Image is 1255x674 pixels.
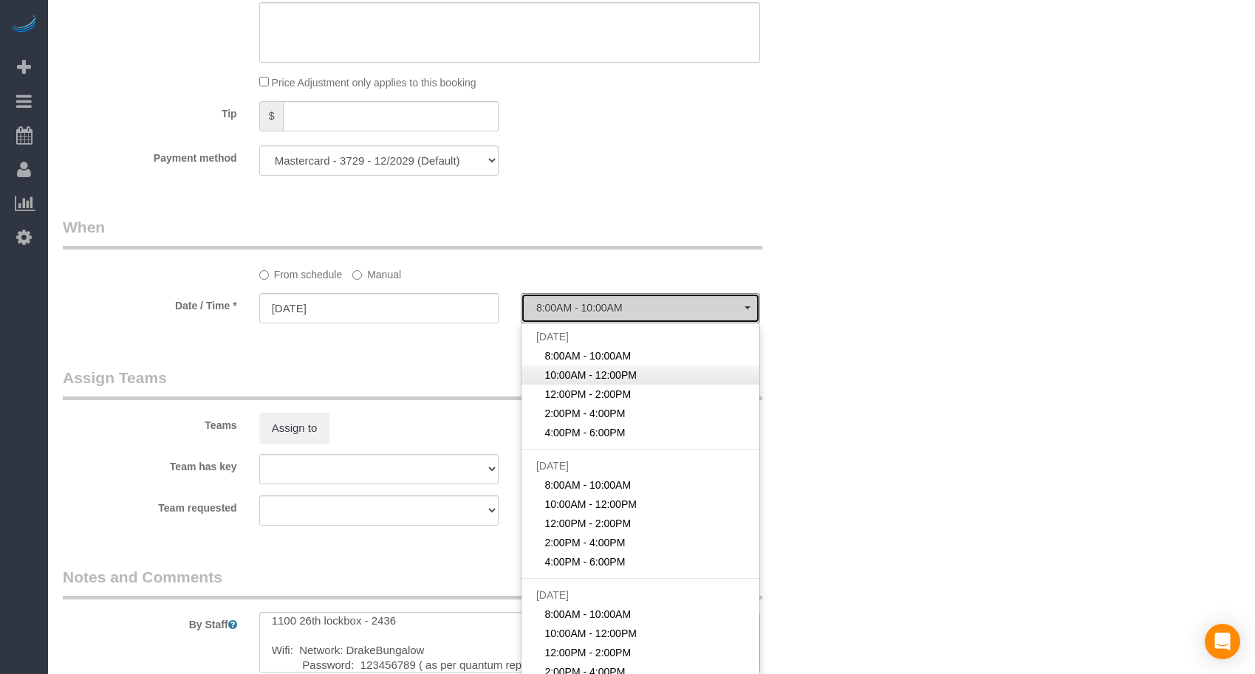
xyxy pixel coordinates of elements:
[536,302,745,314] span: 8:00AM - 10:00AM
[544,478,631,492] span: 8:00AM - 10:00AM
[9,15,38,35] img: Automaid Logo
[259,101,284,131] span: $
[544,406,625,421] span: 2:00PM - 4:00PM
[63,566,762,599] legend: Notes and Comments
[52,101,248,121] label: Tip
[63,367,762,400] legend: Assign Teams
[1205,624,1240,659] div: Open Intercom Messenger
[521,293,760,323] button: 8:00AM - 10:00AM
[544,497,637,512] span: 10:00AM - 12:00PM
[52,495,248,515] label: Team requested
[536,589,569,601] span: [DATE]
[536,331,569,343] span: [DATE]
[544,554,625,569] span: 4:00PM - 6:00PM
[259,270,269,280] input: From schedule
[272,77,476,89] span: Price Adjustment only applies to this booking
[544,348,631,363] span: 8:00AM - 10:00AM
[52,293,248,313] label: Date / Time *
[259,293,499,323] input: MM/DD/YYYY
[544,607,631,622] span: 8:00AM - 10:00AM
[52,145,248,165] label: Payment method
[536,460,569,472] span: [DATE]
[352,270,362,280] input: Manual
[544,368,637,382] span: 10:00AM - 12:00PM
[52,454,248,474] label: Team has key
[259,413,330,444] button: Assign to
[544,626,637,641] span: 10:00AM - 12:00PM
[259,262,343,282] label: From schedule
[544,425,625,440] span: 4:00PM - 6:00PM
[52,612,248,632] label: By Staff
[352,262,401,282] label: Manual
[52,413,248,433] label: Teams
[63,216,762,250] legend: When
[544,645,631,660] span: 12:00PM - 2:00PM
[544,516,631,531] span: 12:00PM - 2:00PM
[544,535,625,550] span: 2:00PM - 4:00PM
[544,387,631,402] span: 12:00PM - 2:00PM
